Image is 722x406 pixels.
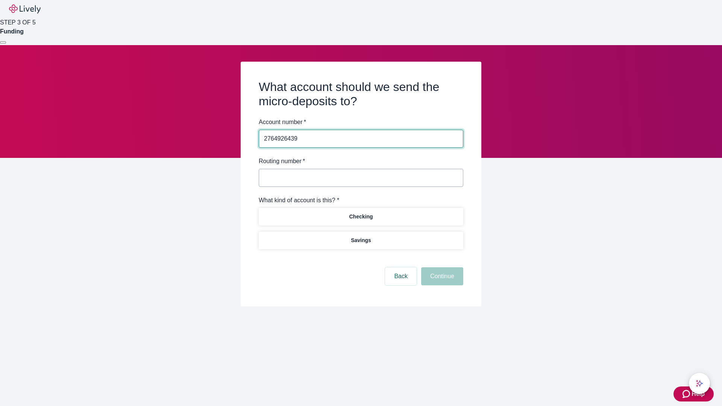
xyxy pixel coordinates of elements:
label: Routing number [259,157,305,166]
label: Account number [259,118,306,127]
button: Zendesk support iconHelp [673,386,714,401]
img: Lively [9,5,41,14]
button: Back [385,267,417,285]
label: What kind of account is this? * [259,196,339,205]
span: Help [692,389,705,398]
svg: Lively AI Assistant [696,380,703,387]
p: Checking [349,213,373,221]
button: Checking [259,208,463,226]
button: Savings [259,232,463,249]
svg: Zendesk support icon [683,389,692,398]
button: chat [689,373,710,394]
h2: What account should we send the micro-deposits to? [259,80,463,109]
p: Savings [351,236,371,244]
